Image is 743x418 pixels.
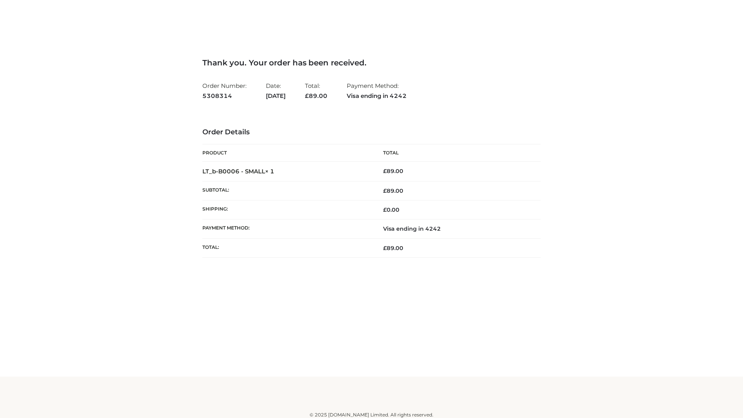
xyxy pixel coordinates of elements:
h3: Thank you. Your order has been received. [202,58,541,67]
th: Subtotal: [202,181,371,200]
span: £ [383,245,387,252]
th: Total [371,144,541,162]
th: Product [202,144,371,162]
th: Shipping: [202,200,371,219]
bdi: 0.00 [383,206,399,213]
span: £ [383,187,387,194]
th: Payment method: [202,219,371,238]
span: 89.00 [383,187,403,194]
strong: Visa ending in 4242 [347,91,407,101]
span: £ [383,206,387,213]
span: £ [383,168,387,175]
strong: [DATE] [266,91,286,101]
span: £ [305,92,309,99]
li: Order Number: [202,79,247,103]
bdi: 89.00 [383,168,403,175]
strong: LT_b-B0006 - SMALL [202,168,274,175]
strong: × 1 [265,168,274,175]
span: 89.00 [383,245,403,252]
th: Total: [202,238,371,257]
span: 89.00 [305,92,327,99]
li: Payment Method: [347,79,407,103]
li: Date: [266,79,286,103]
strong: 5308314 [202,91,247,101]
h3: Order Details [202,128,541,137]
li: Total: [305,79,327,103]
td: Visa ending in 4242 [371,219,541,238]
